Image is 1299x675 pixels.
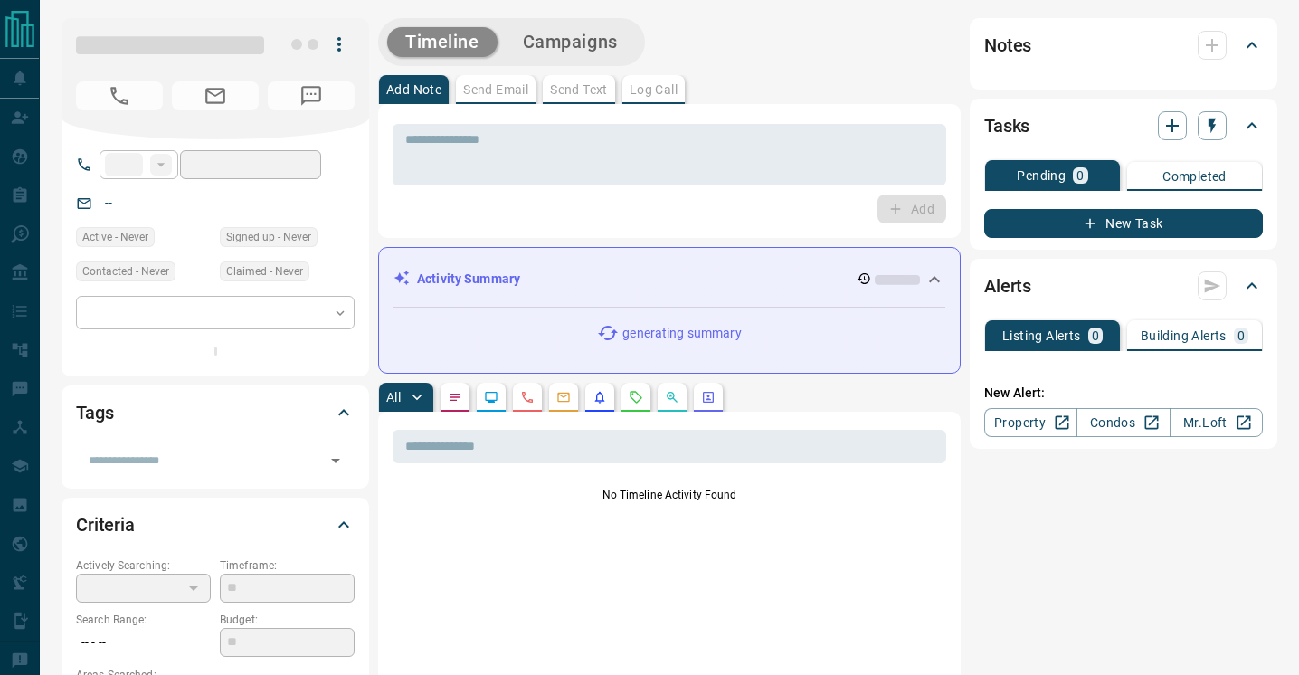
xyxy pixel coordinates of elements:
p: Building Alerts [1141,329,1227,342]
svg: Opportunities [665,390,679,404]
a: Condos [1076,408,1170,437]
a: -- [105,195,112,210]
p: Completed [1162,170,1227,183]
svg: Requests [629,390,643,404]
p: Timeframe: [220,557,355,574]
div: Notes [984,24,1263,67]
span: Contacted - Never [82,262,169,280]
h2: Alerts [984,271,1031,300]
h2: Tasks [984,111,1029,140]
div: Activity Summary [393,262,945,296]
svg: Notes [448,390,462,404]
p: generating summary [622,324,741,343]
svg: Calls [520,390,535,404]
svg: Listing Alerts [593,390,607,404]
p: 0 [1237,329,1245,342]
button: New Task [984,209,1263,238]
p: No Timeline Activity Found [393,487,946,503]
p: Listing Alerts [1002,329,1081,342]
span: No Email [172,81,259,110]
p: Activity Summary [417,270,520,289]
p: Pending [1017,169,1066,182]
p: 0 [1092,329,1099,342]
button: Timeline [387,27,498,57]
div: Alerts [984,264,1263,308]
p: 0 [1076,169,1084,182]
svg: Agent Actions [701,390,716,404]
span: Signed up - Never [226,228,311,246]
span: Active - Never [82,228,148,246]
p: Add Note [386,83,441,96]
span: Claimed - Never [226,262,303,280]
p: Budget: [220,612,355,628]
a: Mr.Loft [1170,408,1263,437]
p: All [386,391,401,404]
span: No Number [268,81,355,110]
svg: Emails [556,390,571,404]
button: Campaigns [505,27,636,57]
svg: Lead Browsing Activity [484,390,498,404]
div: Criteria [76,503,355,547]
div: Tags [76,391,355,434]
p: Actively Searching: [76,557,211,574]
a: Property [984,408,1077,437]
p: Search Range: [76,612,211,628]
h2: Criteria [76,510,135,539]
p: New Alert: [984,384,1263,403]
h2: Notes [984,31,1031,60]
span: No Number [76,81,163,110]
button: Open [323,448,348,473]
div: Tasks [984,104,1263,147]
p: -- - -- [76,628,211,658]
h2: Tags [76,398,113,427]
